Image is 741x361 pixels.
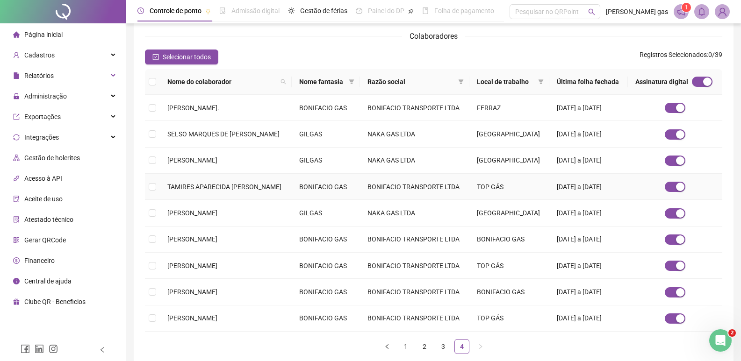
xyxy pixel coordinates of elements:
td: BONIFACIO GAS [469,279,549,305]
td: [DATE] a [DATE] [549,253,628,279]
td: TOP GÁS [469,174,549,200]
td: [GEOGRAPHIC_DATA] [469,148,549,174]
span: Assinatura digital [635,77,688,87]
td: [DATE] a [DATE] [549,148,628,174]
td: BONIFACIO GAS [292,305,360,332]
span: filter [456,75,466,89]
span: Local de trabalho [477,77,534,87]
th: Última folha fechada [549,69,628,95]
span: Colaboradores [410,32,458,41]
span: facebook [21,344,30,354]
td: BONIFACIO GAS [292,279,360,305]
li: Próxima página [473,339,488,354]
sup: 1 [682,3,691,12]
li: 1 [398,339,413,354]
span: Atestado técnico [24,216,73,223]
td: BONIFACIO GAS [292,253,360,279]
span: [PERSON_NAME] [167,288,217,296]
td: BONIFACIO GAS [292,227,360,253]
span: info-circle [13,278,20,284]
span: search [279,75,288,89]
li: Página anterior [380,339,395,354]
span: lock [13,93,20,99]
span: pushpin [205,8,211,14]
td: NAKA GAS LTDA [360,121,469,147]
span: home [13,31,20,38]
span: Aceite de uso [24,195,63,203]
span: Folha de pagamento [434,7,494,14]
span: SELSO MARQUES DE [PERSON_NAME] [167,130,280,138]
td: [GEOGRAPHIC_DATA] [469,121,549,147]
span: Controle de ponto [150,7,201,14]
span: TAMIRES APARECIDA [PERSON_NAME] [167,183,281,191]
span: Gerar QRCode [24,236,66,244]
span: Gestão de férias [300,7,347,14]
td: [DATE] a [DATE] [549,95,628,121]
td: GILGAS [292,200,360,226]
span: : 0 / 39 [640,50,722,64]
span: export [13,113,20,120]
span: Selecionar todos [163,52,211,62]
td: BONIFACIO TRANSPORTE LTDA [360,174,469,200]
button: left [380,339,395,354]
a: 2 [417,340,432,354]
td: GILGAS [292,121,360,147]
td: [DATE] a [DATE] [549,227,628,253]
span: Admissão digital [231,7,280,14]
td: FERRAZ [469,95,549,121]
span: Página inicial [24,31,63,38]
td: BONIFACIO GAS [292,95,360,121]
span: Central de ajuda [24,277,72,285]
span: sync [13,134,20,141]
td: BONIFACIO TRANSPORTE LTDA [360,279,469,305]
li: 4 [454,339,469,354]
td: [DATE] a [DATE] [549,121,628,147]
span: filter [347,75,356,89]
td: BONIFACIO TRANSPORTE LTDA [360,305,469,332]
span: instagram [49,344,58,354]
span: Registros Selecionados [640,51,707,58]
td: [DATE] a [DATE] [549,305,628,332]
span: dollar [13,257,20,264]
span: sun [288,7,295,14]
button: right [473,339,488,354]
li: 3 [436,339,451,354]
span: notification [677,7,685,16]
span: apartment [13,155,20,161]
span: file-done [219,7,226,14]
img: 29781 [715,5,729,19]
td: BONIFACIO GAS [469,227,549,253]
span: Financeiro [24,257,55,264]
td: TOP GÁS [469,305,549,332]
span: search [588,8,595,15]
span: Nome do colaborador [167,77,277,87]
span: 1 [685,4,688,11]
a: 4 [455,340,469,354]
button: Selecionar todos [145,50,218,64]
span: right [478,344,483,349]
span: Nome fantasia [299,77,345,87]
td: BONIFACIO GAS [292,174,360,200]
span: left [384,344,390,349]
span: Acesso à API [24,175,62,182]
span: book [422,7,429,14]
span: filter [538,79,544,85]
span: check-square [152,54,159,60]
span: search [281,79,286,85]
span: Clube QR - Beneficios [24,298,86,305]
span: qrcode [13,237,20,243]
span: Razão social [367,77,454,87]
span: dashboard [356,7,362,14]
span: bell [698,7,706,16]
span: gift [13,298,20,305]
span: [PERSON_NAME]. [167,104,219,112]
span: user-add [13,52,20,58]
span: pushpin [408,8,414,14]
li: 2 [417,339,432,354]
span: left [99,347,106,353]
td: GILGAS [292,148,360,174]
span: Integrações [24,134,59,141]
span: filter [349,79,354,85]
td: [DATE] a [DATE] [549,200,628,226]
span: [PERSON_NAME] [167,235,217,243]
